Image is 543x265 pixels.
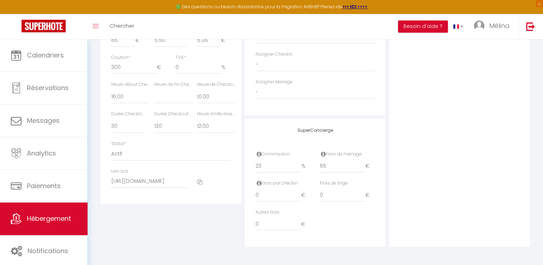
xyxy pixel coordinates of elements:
span: € [301,189,310,202]
label: Lien Ical [111,168,128,175]
span: Paiements [27,181,61,190]
span: € [157,61,166,74]
img: logout [526,22,535,31]
a: ... Mélina [468,14,519,39]
i: Frais de ménage [321,151,326,157]
h4: SuperConcierge [256,128,375,133]
label: Heure de Checkout [197,81,235,88]
label: Frais de ménage [320,151,362,158]
label: Statut [111,140,126,147]
label: Durée Checkin (min) [111,111,145,117]
span: € [301,218,310,231]
label: Heure début Checkin [111,81,149,88]
a: >>> ICI <<<< [342,4,368,10]
a: Chercher [104,14,140,39]
i: Commission [257,151,262,157]
span: € [221,34,230,47]
img: Super Booking [22,20,66,32]
span: % [221,61,230,74]
label: Heure de fin Checkin [154,81,192,88]
input: Montant max taxe séjour [197,34,221,47]
span: Messages [27,116,60,125]
label: Frais par checkin [256,180,298,187]
label: Assigner Menage [256,79,292,85]
label: input.concierge_other_fees [256,209,280,216]
span: Calendriers [27,51,64,60]
img: ... [474,20,485,31]
label: TVA [175,54,186,61]
label: Commission [256,151,290,158]
span: Chercher [109,22,134,29]
span: € [365,160,375,173]
span: Réservations [27,83,69,92]
input: Taxe en % [154,34,188,47]
span: Mélina [489,21,510,30]
label: Caution [111,54,131,61]
span: Notifications [28,246,68,255]
span: € [365,189,375,202]
span: Hébergement [27,214,71,223]
label: Assigner Checkin [256,51,292,58]
label: Durée Checkout (min) [154,111,192,117]
i: Frais par checkin [257,180,262,186]
label: Frais par checkin [320,180,348,187]
label: Heure limite réservation [197,111,235,117]
button: Besoin d'aide ? [398,20,448,33]
span: € [135,34,145,47]
span: Analytics [27,149,56,158]
span: % [301,160,310,173]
